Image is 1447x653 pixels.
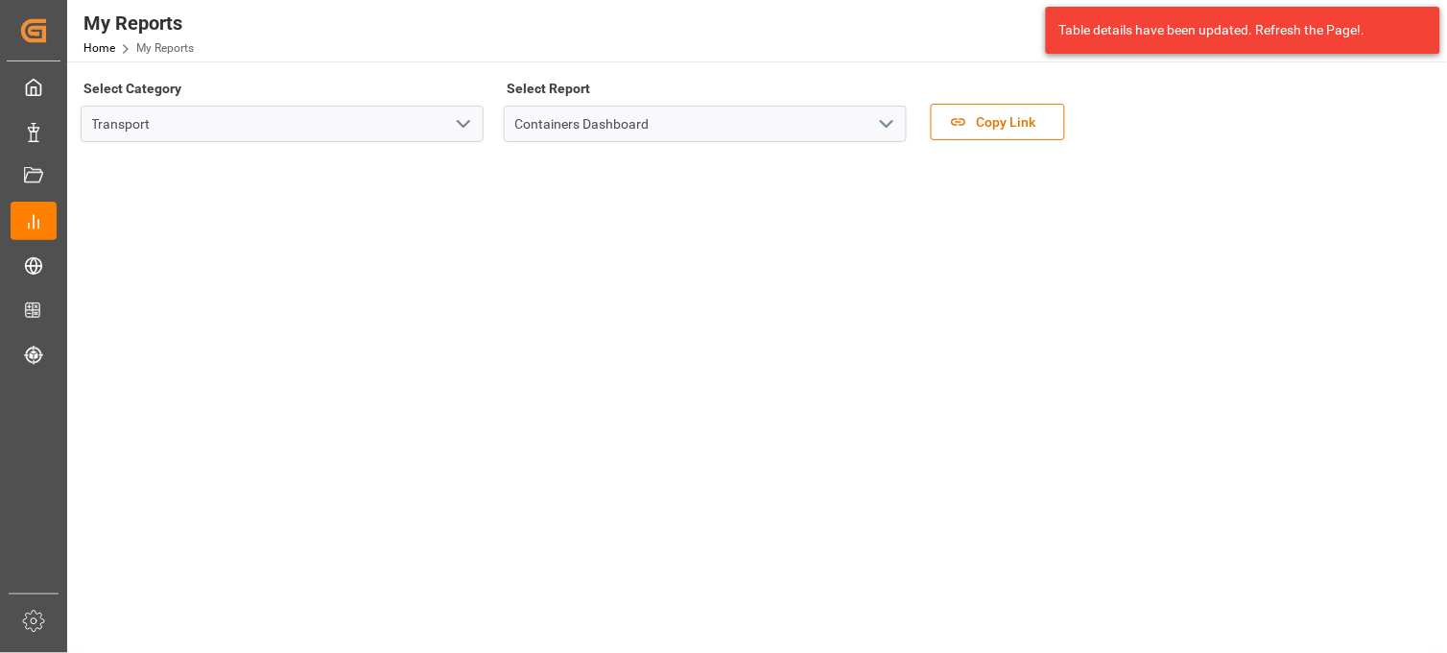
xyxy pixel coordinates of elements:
label: Select Report [504,75,594,102]
div: Table details have been updated. Refresh the Page!. [1059,20,1412,40]
input: Type to search/select [81,106,484,142]
button: Copy Link [931,104,1065,140]
button: open menu [871,109,900,139]
div: My Reports [83,9,194,37]
span: Copy Link [967,112,1046,133]
button: open menu [448,109,477,139]
input: Type to search/select [504,106,907,142]
a: Home [83,41,115,55]
label: Select Category [81,75,185,102]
